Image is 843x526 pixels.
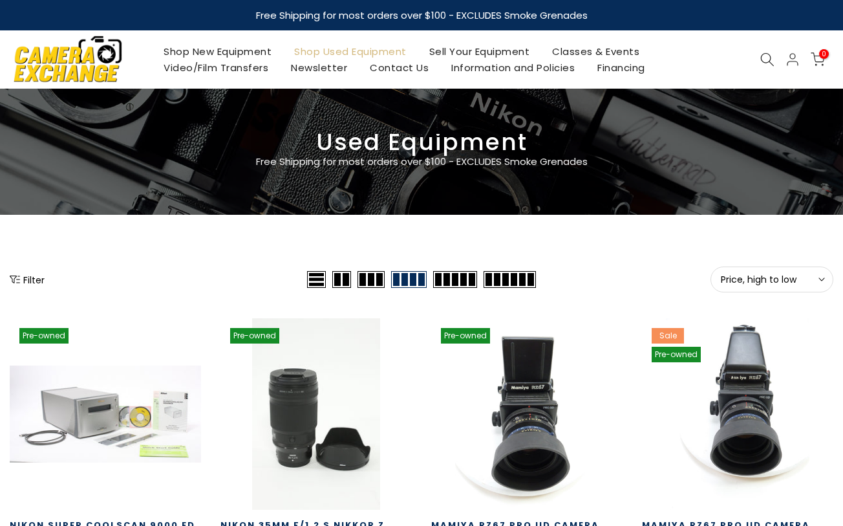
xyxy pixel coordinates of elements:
[10,273,45,286] button: Show filters
[256,8,588,22] strong: Free Shipping for most orders over $100 - EXCLUDES Smoke Grenades
[153,60,280,76] a: Video/Film Transfers
[586,60,657,76] a: Financing
[179,154,664,170] p: Free Shipping for most orders over $100 - EXCLUDES Smoke Grenades
[10,134,833,151] h3: Used Equipment
[710,267,833,292] button: Price, high to low
[283,43,418,60] a: Shop Used Equipment
[280,60,359,76] a: Newsletter
[153,43,283,60] a: Shop New Equipment
[359,60,440,76] a: Contact Us
[811,52,825,67] a: 0
[819,49,829,59] span: 0
[418,43,541,60] a: Sell Your Equipment
[721,274,823,285] span: Price, high to low
[440,60,586,76] a: Information and Policies
[541,43,651,60] a: Classes & Events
